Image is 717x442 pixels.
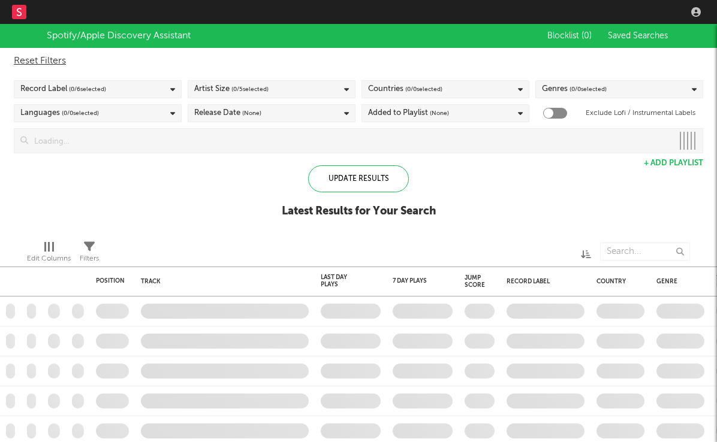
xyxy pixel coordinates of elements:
input: Search... [600,243,690,261]
span: ( 0 / 0 selected) [62,106,99,120]
div: Last Day Plays [321,274,363,288]
input: Loading... [28,129,673,153]
div: Record Label [20,82,106,96]
div: Country [597,278,638,285]
div: Countries [368,82,442,96]
div: Spotify/Apple Discovery Assistant [47,29,191,43]
div: Jump Score [465,274,485,289]
div: Edit Columns [27,252,71,266]
label: Exclude Lofi / Instrumental Labels [586,106,695,120]
div: Artist Size [194,82,269,96]
span: Blocklist [547,32,592,40]
div: Update Results [308,165,409,192]
div: Record Label [507,278,579,285]
button: Saved Searches [604,31,670,41]
div: Position [96,277,125,284]
div: Filters [80,252,99,266]
div: Genre [656,278,698,285]
button: + Add Playlist [644,159,703,167]
span: ( 0 / 5 selected) [231,82,269,96]
span: Saved Searches [608,32,670,40]
div: Genres [542,82,607,96]
span: ( 0 / 0 selected) [405,82,442,96]
div: Edit Columns [27,237,71,271]
div: 7 Day Plays [393,277,435,284]
span: ( 0 ) [582,32,592,40]
div: Added to Playlist [368,106,449,120]
span: ( 0 / 6 selected) [69,82,106,96]
span: ( 0 / 0 selected) [570,82,607,96]
div: Filters [80,237,99,271]
div: Latest Results for Your Search [282,204,436,219]
span: (None) [430,106,449,120]
div: Languages [20,106,99,120]
div: Release Date [194,106,261,120]
div: Track [141,278,303,285]
span: (None) [242,106,261,120]
div: Reset Filters [14,54,703,68]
